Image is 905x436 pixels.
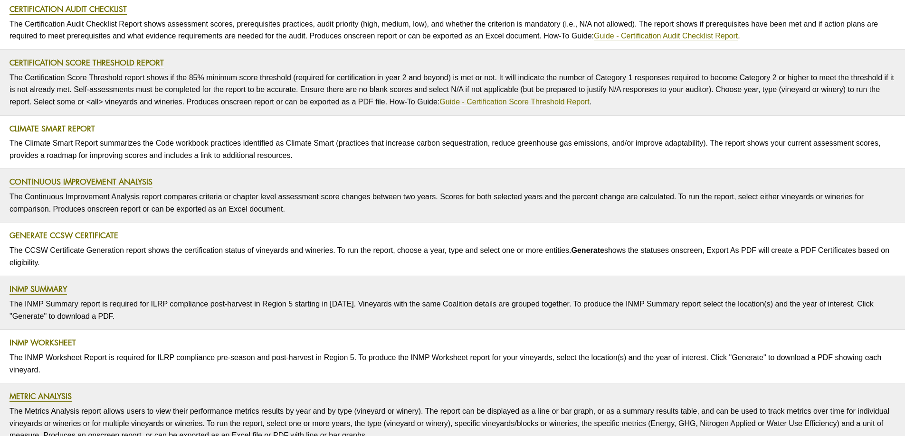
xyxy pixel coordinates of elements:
[572,246,604,254] strong: Generate
[10,4,127,15] a: Certification Audit Checklist
[10,135,895,164] p: The Climate Smart Report summarizes the Code workbook practices identified as Climate Smart (prac...
[10,391,72,402] a: Metric Analysis
[10,123,95,134] a: Climate Smart Report
[10,16,895,45] p: The Certification Audit Checklist Report shows assessment scores, prerequisites practices, audit ...
[10,69,895,111] p: The Certification Score Threshold report shows if the 85% minimum score threshold (required for c...
[439,98,589,106] a: Guide - Certification Score Threshold Report
[10,296,895,325] p: The INMP Summary report is required for ILRP compliance post-harvest in Region 5 starting in [DAT...
[594,32,738,40] a: Guide - Certification Audit Checklist Report
[10,57,164,68] a: Certification Score Threshold Report
[10,284,67,295] a: INMP Summary
[10,242,895,271] p: The CCSW Certificate Generation report shows the certification status of vineyards and wineries. ...
[10,176,152,187] a: Continuous Improvement Analysis
[10,230,118,241] a: Generate CCSW Certificate
[10,337,76,348] a: INMP Worksheet
[10,349,895,378] p: The INMP Worksheet Report is required for ILRP compliance pre-season and post-harvest in Region 5...
[10,188,895,217] p: The Continuous Improvement Analysis report compares criteria or chapter level assessment score ch...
